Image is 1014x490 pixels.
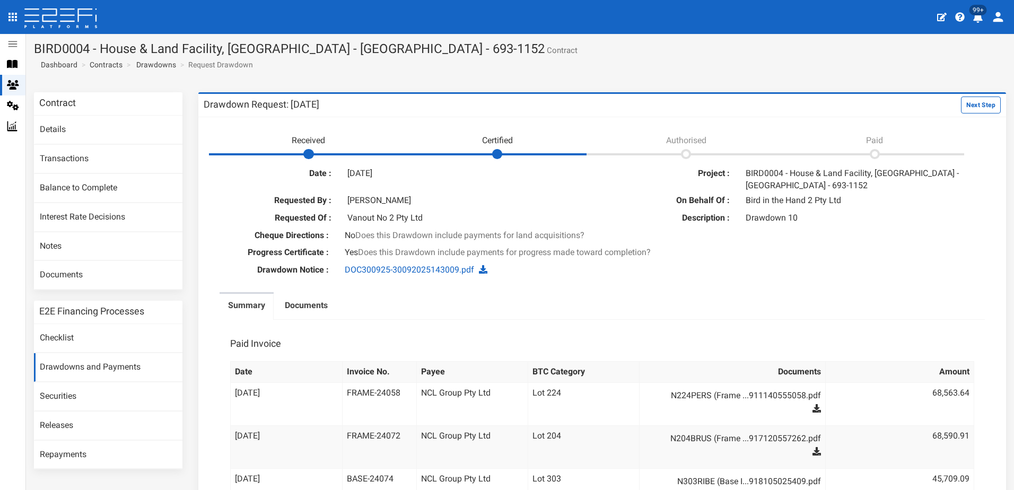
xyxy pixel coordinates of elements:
h3: E2E Financing Processes [39,307,144,316]
span: Authorised [666,135,706,145]
a: DOC300925-30092025143009.pdf [345,265,474,275]
button: Next Step [961,97,1001,113]
div: Bird in the Hand 2 Pty Ltd [738,195,993,207]
label: Project : [610,168,738,180]
a: N303RIBE (Base I...918105025409.pdf [654,473,820,490]
label: Documents [285,300,328,312]
li: Request Drawdown [178,59,253,70]
td: NCL Group Pty Ltd [416,425,528,468]
td: Lot 224 [528,382,640,425]
a: N204BRUS (Frame ...917120557262.pdf [654,430,820,447]
div: Drawdown 10 [738,212,993,224]
span: Received [292,135,325,145]
span: Certified [482,135,513,145]
h3: Paid Invoice [230,339,281,348]
a: Checklist [34,324,182,353]
div: No [337,230,868,242]
td: [DATE] [231,425,342,468]
td: FRAME-24072 [342,425,416,468]
a: Summary [220,294,274,320]
a: Dashboard [37,59,77,70]
th: Invoice No. [342,361,416,382]
th: Date [231,361,342,382]
label: On Behalf Of : [610,195,738,207]
a: Repayments [34,441,182,469]
span: Paid [866,135,883,145]
th: Documents [640,361,825,382]
span: Does this Drawdown include payments for progress made toward completion? [358,247,651,257]
a: Transactions [34,145,182,173]
a: Documents [34,261,182,290]
a: Securities [34,382,182,411]
div: Vanout No 2 Pty Ltd [339,212,595,224]
span: Does this Drawdown include payments for land acquisitions? [355,230,584,240]
label: Drawdown Notice : [204,264,336,276]
a: N224PERS (Frame ...911140555058.pdf [654,387,820,404]
th: Payee [416,361,528,382]
td: 68,590.91 [825,425,974,468]
a: Drawdowns [136,59,176,70]
td: 68,563.64 [825,382,974,425]
a: Balance to Complete [34,174,182,203]
div: Yes [337,247,868,259]
label: Date : [212,168,339,180]
td: [DATE] [231,382,342,425]
a: Interest Rate Decisions [34,203,182,232]
label: Description : [610,212,738,224]
td: NCL Group Pty Ltd [416,382,528,425]
span: Dashboard [37,60,77,69]
td: FRAME-24058 [342,382,416,425]
label: Progress Certificate : [204,247,336,259]
a: Documents [276,294,336,320]
a: Contracts [90,59,123,70]
div: [PERSON_NAME] [339,195,595,207]
a: Releases [34,412,182,440]
h3: Drawdown Request: [DATE] [204,100,319,109]
h3: Contract [39,98,76,108]
a: Next Step [961,99,1001,109]
h1: BIRD0004 - House & Land Facility, [GEOGRAPHIC_DATA] - [GEOGRAPHIC_DATA] - 693-1152 [34,42,1006,56]
div: BIRD0004 - House & Land Facility, [GEOGRAPHIC_DATA] - [GEOGRAPHIC_DATA] - 693-1152 [738,168,993,192]
label: Requested By : [212,195,339,207]
th: BTC Category [528,361,640,382]
a: Details [34,116,182,144]
label: Summary [228,300,265,312]
small: Contract [545,47,578,55]
div: [DATE] [339,168,595,180]
label: Requested Of : [212,212,339,224]
label: Cheque Directions : [204,230,336,242]
td: Lot 204 [528,425,640,468]
th: Amount [825,361,974,382]
a: Notes [34,232,182,261]
a: Drawdowns and Payments [34,353,182,382]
